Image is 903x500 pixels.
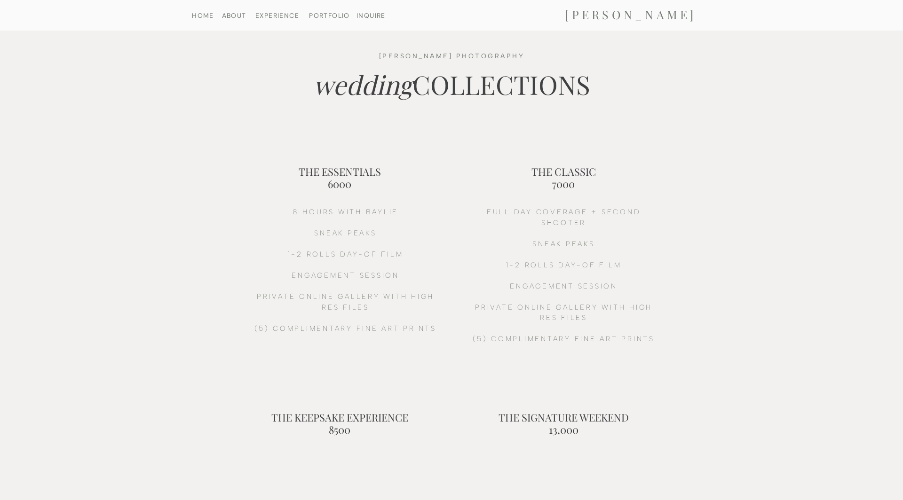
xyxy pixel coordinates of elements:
[210,12,258,18] a: ABOUT
[536,8,725,23] a: [PERSON_NAME]
[313,67,412,102] i: wedding
[345,50,558,61] h3: [PERSON_NAME] PHOTOGRAPHY
[179,12,227,18] a: HOME
[487,411,640,424] h2: THE SIGNATURE WEEKEND 13,000
[263,411,416,424] h2: THE KEEPSAKE EXPERIENCE 8500
[354,12,388,18] a: INQUIRE
[206,65,697,118] h2: COLLECTIONS
[487,165,640,178] h2: THE CLASSIC 7000
[468,207,659,376] h2: full day coverage + second shooter sneak peaks 1-2 ROLLS DAY-OF FILM ENGAGEMENT SESSION PRIVATE O...
[305,12,354,18] a: PORTFOLIO
[253,12,301,18] a: EXPERIENCE
[263,165,416,178] h2: THE ESSENTIALS 6000
[250,207,441,376] h2: 8 HOURS witH BAYLIE sneak peaks 1-2 ROLLS DAY-OF FILM ENGAGEMENT SESSION PRIVATE ONLINE GALLERY W...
